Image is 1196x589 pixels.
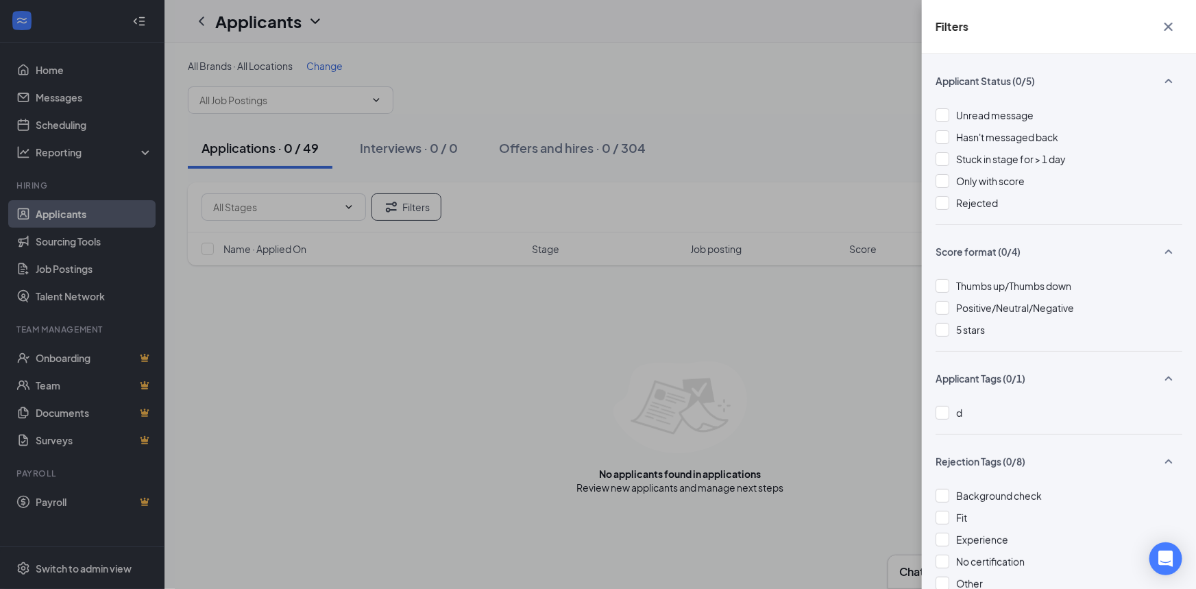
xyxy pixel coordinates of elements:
[1155,448,1182,474] button: SmallChevronUp
[1160,370,1177,387] svg: SmallChevronUp
[936,372,1025,385] span: Applicant Tags (0/1)
[1160,453,1177,470] svg: SmallChevronUp
[956,490,1042,502] span: Background check
[1155,68,1182,94] button: SmallChevronUp
[956,302,1074,314] span: Positive/Neutral/Negative
[956,109,1034,121] span: Unread message
[1155,365,1182,392] button: SmallChevronUp
[1155,239,1182,265] button: SmallChevronUp
[956,512,967,524] span: Fit
[956,153,1066,165] span: Stuck in stage for > 1 day
[956,175,1025,187] span: Only with score
[1160,73,1177,89] svg: SmallChevronUp
[956,555,1025,568] span: No certification
[936,74,1035,88] span: Applicant Status (0/5)
[1149,542,1182,575] div: Open Intercom Messenger
[936,19,968,34] h5: Filters
[1160,243,1177,260] svg: SmallChevronUp
[956,533,1008,546] span: Experience
[956,407,962,419] span: d
[956,324,985,336] span: 5 stars
[936,245,1021,259] span: Score format (0/4)
[956,197,998,209] span: Rejected
[956,131,1058,143] span: Hasn't messaged back
[1160,19,1177,35] svg: Cross
[956,280,1071,292] span: Thumbs up/Thumbs down
[1155,14,1182,40] button: Cross
[936,455,1025,468] span: Rejection Tags (0/8)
